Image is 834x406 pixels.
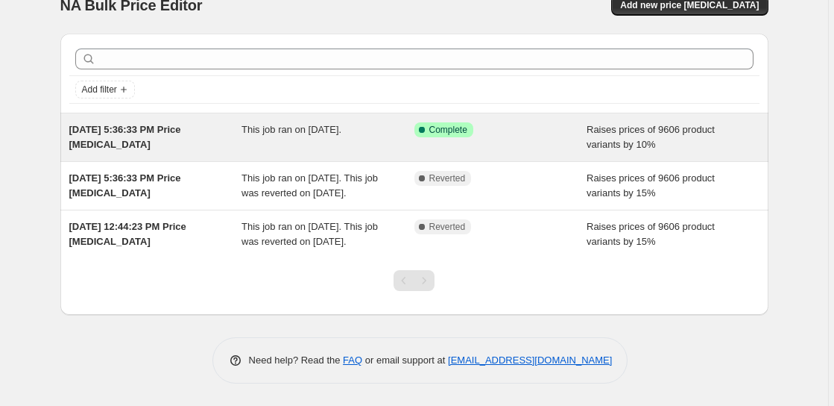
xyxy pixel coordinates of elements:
[587,172,715,199] span: Raises prices of 9606 product variants by 15%
[69,124,181,150] span: [DATE] 5:36:33 PM Price [MEDICAL_DATA]
[448,355,612,366] a: [EMAIL_ADDRESS][DOMAIN_NAME]
[587,221,715,247] span: Raises prices of 9606 product variants by 15%
[429,221,466,233] span: Reverted
[82,84,117,96] span: Add filter
[241,172,378,199] span: This job ran on [DATE]. This job was reverted on [DATE].
[241,221,378,247] span: This job ran on [DATE]. This job was reverted on [DATE].
[362,355,448,366] span: or email support at
[69,172,181,199] span: [DATE] 5:36:33 PM Price [MEDICAL_DATA]
[241,124,341,135] span: This job ran on [DATE].
[394,270,435,291] nav: Pagination
[75,81,135,99] button: Add filter
[587,124,715,150] span: Raises prices of 9606 product variants by 10%
[249,355,344,366] span: Need help? Read the
[429,124,467,136] span: Complete
[343,355,362,366] a: FAQ
[429,172,466,184] span: Reverted
[69,221,186,247] span: [DATE] 12:44:23 PM Price [MEDICAL_DATA]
